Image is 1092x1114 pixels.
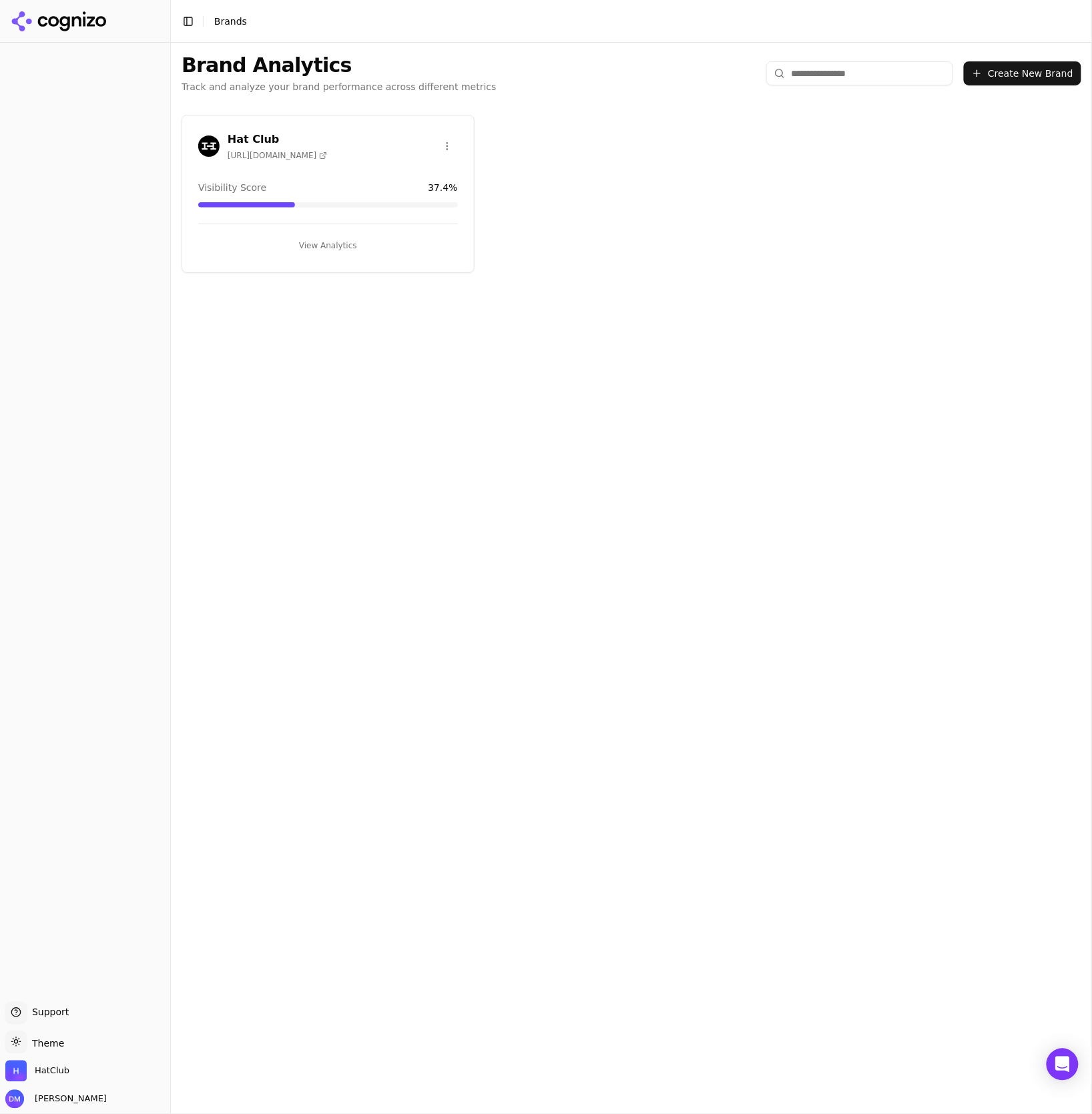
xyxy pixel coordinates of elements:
[198,181,266,194] span: Visibility Score
[198,135,220,157] img: Hat Club
[1047,1049,1079,1081] div: Open Intercom Messenger
[964,61,1081,85] button: Create New Brand
[29,1093,107,1105] span: [PERSON_NAME]
[27,1039,64,1049] span: Theme
[5,1090,107,1109] button: Open user button
[35,1065,69,1077] span: HatClub
[5,1090,24,1109] img: Derek Marsh
[5,1061,69,1082] button: Open organization switcher
[214,15,247,28] nav: breadcrumb
[5,1061,27,1082] img: HatClub
[182,53,497,77] h1: Brand Analytics
[214,16,247,27] span: Brands
[198,235,458,256] button: View Analytics
[428,181,457,194] span: 37.4 %
[182,80,497,93] p: Track and analyze your brand performance across different metrics
[228,150,327,161] span: [URL][DOMAIN_NAME]
[27,1006,69,1019] span: Support
[228,131,327,148] h3: Hat Club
